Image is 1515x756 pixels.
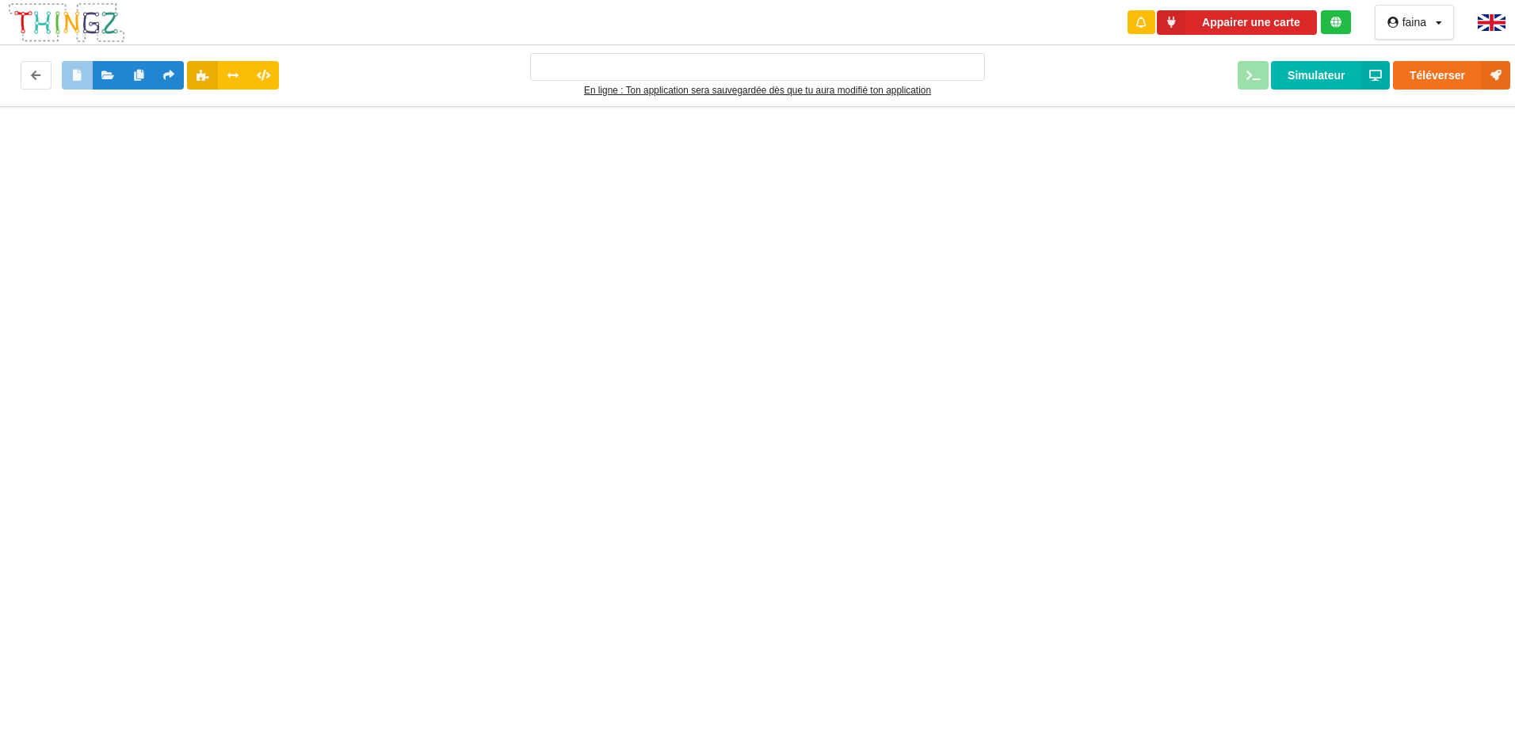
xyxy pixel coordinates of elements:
[1157,10,1317,35] button: Appairer une carte
[1478,14,1505,31] img: gb.png
[7,2,126,44] img: thingz_logo.png
[1402,17,1426,28] div: faina
[1271,61,1390,90] button: Simulateur
[1393,61,1510,90] button: Téléverser
[530,82,986,98] div: En ligne : Ton application sera sauvegardée dès que tu aura modifié ton application
[1321,10,1350,34] div: Tu es connecté au serveur de création de Thingz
